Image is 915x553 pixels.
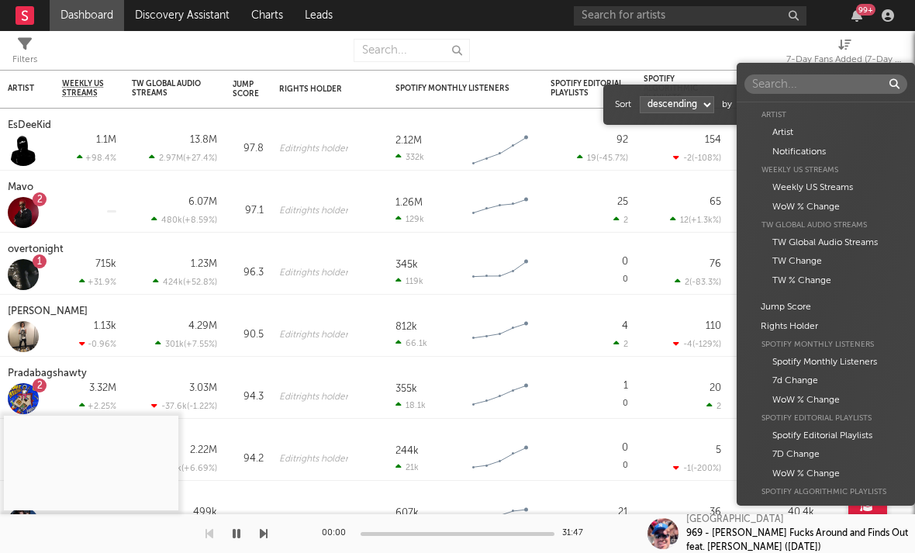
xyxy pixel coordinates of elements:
[744,233,907,252] div: TW Global Audio Streams
[744,483,907,500] div: Spotify Algorithmic Playlists
[744,391,907,410] div: WoW % Change
[744,372,907,390] div: 7d Change
[744,198,907,216] div: WoW % Change
[744,465,907,483] div: WoW % Change
[744,178,907,197] div: Weekly US Streams
[744,143,907,161] div: Notifications
[744,336,907,353] div: Spotify Monthly Listeners
[744,427,907,445] div: Spotify Editorial Playlists
[744,216,907,233] div: TW Global Audio Streams
[744,161,907,178] div: Weekly US Streams
[744,252,907,271] div: TW Change
[744,74,907,94] input: Search...
[744,298,907,316] div: Jump Score
[744,106,907,123] div: Artist
[744,445,907,464] div: 7D Change
[744,353,907,372] div: Spotify Monthly Listeners
[744,271,907,290] div: TW % Change
[744,410,907,427] div: Spotify Editorial Playlists
[744,317,907,336] div: Rights Holder
[744,123,907,142] div: Artist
